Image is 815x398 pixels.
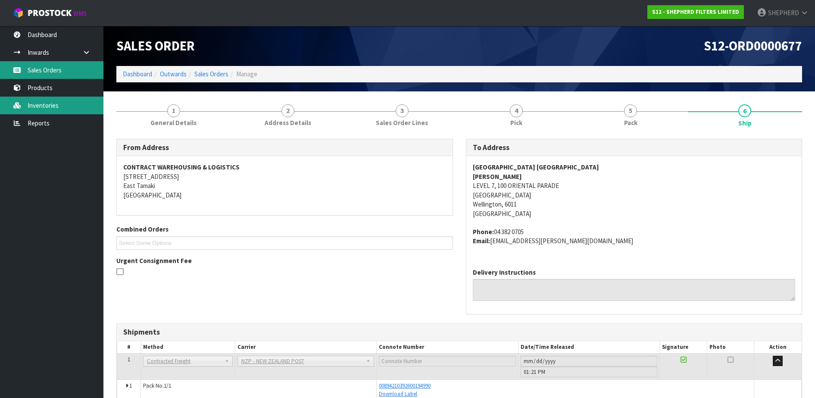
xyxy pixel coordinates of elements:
span: Ship [738,119,752,128]
h3: From Address [123,144,446,152]
span: Sales Order Lines [376,118,428,127]
span: Pack [624,118,637,127]
strong: [GEOGRAPHIC_DATA] [GEOGRAPHIC_DATA] [473,163,599,171]
span: Address Details [265,118,311,127]
span: SHEPHERD [768,9,799,17]
address: 04 382 0705 [EMAIL_ADDRESS][PERSON_NAME][DOMAIN_NAME] [473,227,796,246]
small: WMS [73,9,87,18]
span: 1 [128,356,130,363]
th: Action [754,341,802,354]
h3: Shipments [123,328,795,336]
span: 2 [281,104,294,117]
address: [STREET_ADDRESS] East Tamaki [GEOGRAPHIC_DATA] [123,163,446,200]
strong: [PERSON_NAME] [473,172,522,181]
span: 3 [396,104,409,117]
strong: phone [473,228,494,236]
span: 1 [129,382,132,389]
th: # [117,341,141,354]
th: Method [141,341,235,354]
a: Download Label [379,390,417,398]
a: Outwards [160,70,187,78]
label: Combined Orders [116,225,169,234]
span: Contracted Freight [147,356,221,367]
strong: S12 - SHEPHERD FILTERS LIMITED [652,8,739,16]
span: ProStock [28,7,72,19]
label: Urgent Consignment Fee [116,256,192,265]
th: Date/Time Released [518,341,660,354]
th: Carrier [235,341,377,354]
span: 4 [510,104,523,117]
a: Dashboard [123,70,152,78]
img: cube-alt.png [13,7,24,18]
span: Sales Order [116,38,195,54]
th: Connote Number [377,341,518,354]
a: Sales Orders [194,70,228,78]
th: Signature [660,341,707,354]
th: Photo [707,341,754,354]
span: 5 [624,104,637,117]
a: 00894210392600194990 [379,382,431,389]
span: Pick [510,118,522,127]
label: Delivery Instructions [473,268,536,277]
input: Connote Number [379,356,516,367]
span: NZP - NEW ZEALAND POST [241,356,363,367]
address: LEVEL 7, 100 ORIENTAL PARADE [GEOGRAPHIC_DATA] Wellington, 6011 [GEOGRAPHIC_DATA] [473,163,796,218]
strong: email [473,237,490,245]
span: General Details [150,118,197,127]
span: 1/1 [164,382,171,389]
strong: CONTRACT WAREHOUSING & LOGISTICS [123,163,240,171]
span: 1 [167,104,180,117]
span: Manage [236,70,257,78]
h3: To Address [473,144,796,152]
span: 6 [738,104,751,117]
span: S12-ORD0000677 [704,38,802,54]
